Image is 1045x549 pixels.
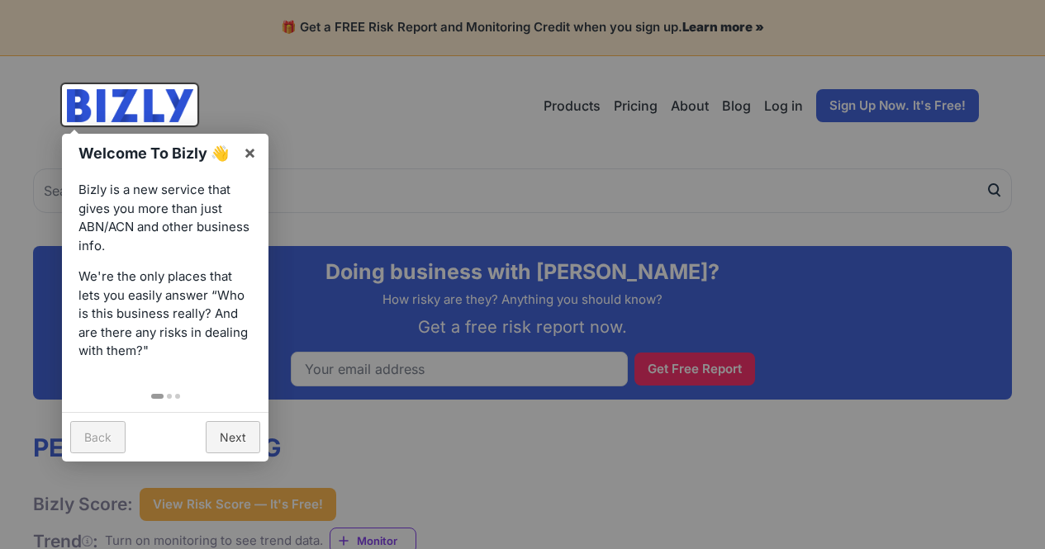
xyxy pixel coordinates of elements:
[70,421,126,453] a: Back
[78,142,235,164] h1: Welcome To Bizly 👋
[78,181,252,255] p: Bizly is a new service that gives you more than just ABN/ACN and other business info.
[78,267,252,361] p: We're the only places that lets you easily answer “Who is this business really? And are there any...
[206,421,260,453] a: Next
[231,134,268,171] a: ×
